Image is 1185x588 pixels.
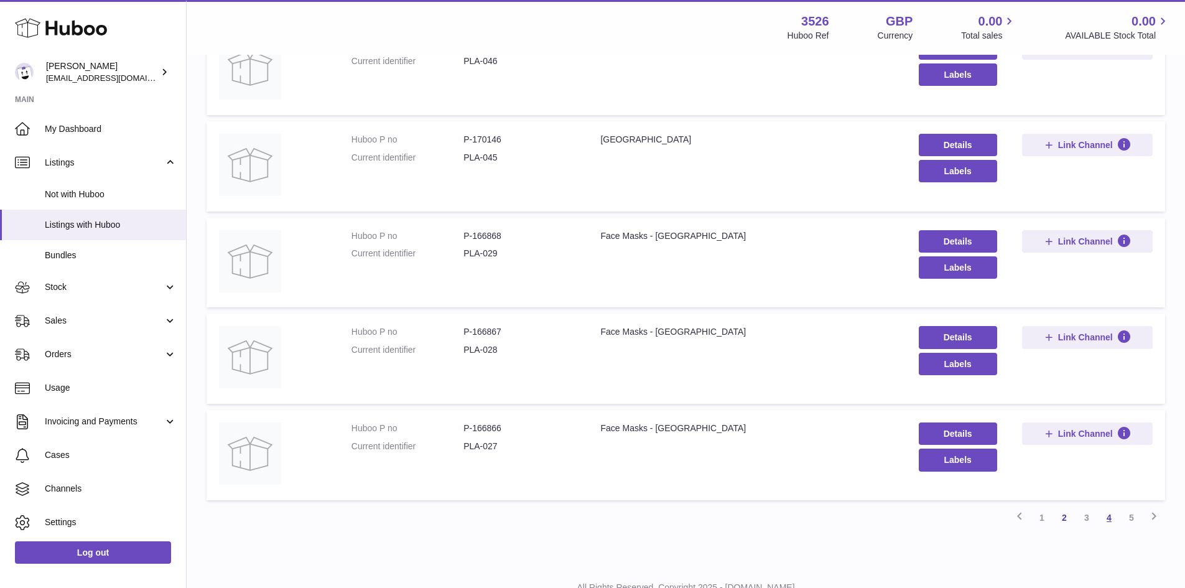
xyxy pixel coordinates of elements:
span: Total sales [961,30,1016,42]
div: Currency [878,30,913,42]
button: Labels [919,160,997,182]
span: Link Channel [1058,236,1113,247]
span: Invoicing and Payments [45,416,164,427]
dt: Huboo P no [351,422,463,434]
dt: Current identifier [351,248,463,259]
dt: Current identifier [351,55,463,67]
a: 4 [1098,506,1120,529]
div: [GEOGRAPHIC_DATA] [600,134,893,146]
dt: Huboo P no [351,326,463,338]
dd: P-166866 [463,422,575,434]
span: [EMAIL_ADDRESS][DOMAIN_NAME] [46,73,183,83]
span: Listings with Huboo [45,219,177,231]
div: [PERSON_NAME] [46,60,158,84]
a: 5 [1120,506,1143,529]
span: 0.00 [1132,13,1156,30]
div: Face Masks - [GEOGRAPHIC_DATA] [600,422,893,434]
span: Link Channel [1058,139,1113,151]
div: Face Masks - [GEOGRAPHIC_DATA] [600,326,893,338]
img: Trento [219,37,281,100]
a: 2 [1053,506,1076,529]
dd: PLA-028 [463,344,575,356]
span: Cases [45,449,177,461]
a: Details [919,134,997,156]
dd: PLA-029 [463,248,575,259]
a: 3 [1076,506,1098,529]
a: 0.00 AVAILABLE Stock Total [1065,13,1170,42]
button: Link Channel [1022,134,1153,156]
button: Labels [919,256,997,279]
button: Link Channel [1022,230,1153,253]
strong: 3526 [801,13,829,30]
div: Face Masks - [GEOGRAPHIC_DATA] [600,230,893,242]
span: Channels [45,483,177,495]
button: Labels [919,449,997,471]
span: Settings [45,516,177,528]
dt: Current identifier [351,344,463,356]
dd: PLA-046 [463,55,575,67]
dd: P-166867 [463,326,575,338]
span: Link Channel [1058,428,1113,439]
span: Usage [45,382,177,394]
a: Details [919,422,997,445]
span: Bundles [45,250,177,261]
span: AVAILABLE Stock Total [1065,30,1170,42]
dt: Current identifier [351,152,463,164]
button: Link Channel [1022,326,1153,348]
img: Face Masks - Trieste [219,422,281,485]
dt: Huboo P no [351,230,463,242]
img: Pescara [219,134,281,196]
dd: P-166868 [463,230,575,242]
span: 0.00 [978,13,1003,30]
img: Face Masks - Brescia [219,326,281,388]
button: Labels [919,63,997,86]
dt: Current identifier [351,441,463,452]
button: Link Channel [1022,422,1153,445]
a: Log out [15,541,171,564]
span: Link Channel [1058,332,1113,343]
span: Orders [45,348,164,360]
strong: GBP [886,13,913,30]
a: Details [919,230,997,253]
img: Face Masks - Palma [219,230,281,292]
button: Labels [919,353,997,375]
dt: Huboo P no [351,134,463,146]
dd: P-170146 [463,134,575,146]
span: Listings [45,157,164,169]
dd: PLA-045 [463,152,575,164]
a: 0.00 Total sales [961,13,1016,42]
img: internalAdmin-3526@internal.huboo.com [15,63,34,82]
a: Details [919,326,997,348]
dd: PLA-027 [463,441,575,452]
a: 1 [1031,506,1053,529]
span: Stock [45,281,164,293]
div: Huboo Ref [788,30,829,42]
span: My Dashboard [45,123,177,135]
span: Sales [45,315,164,327]
span: Not with Huboo [45,189,177,200]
